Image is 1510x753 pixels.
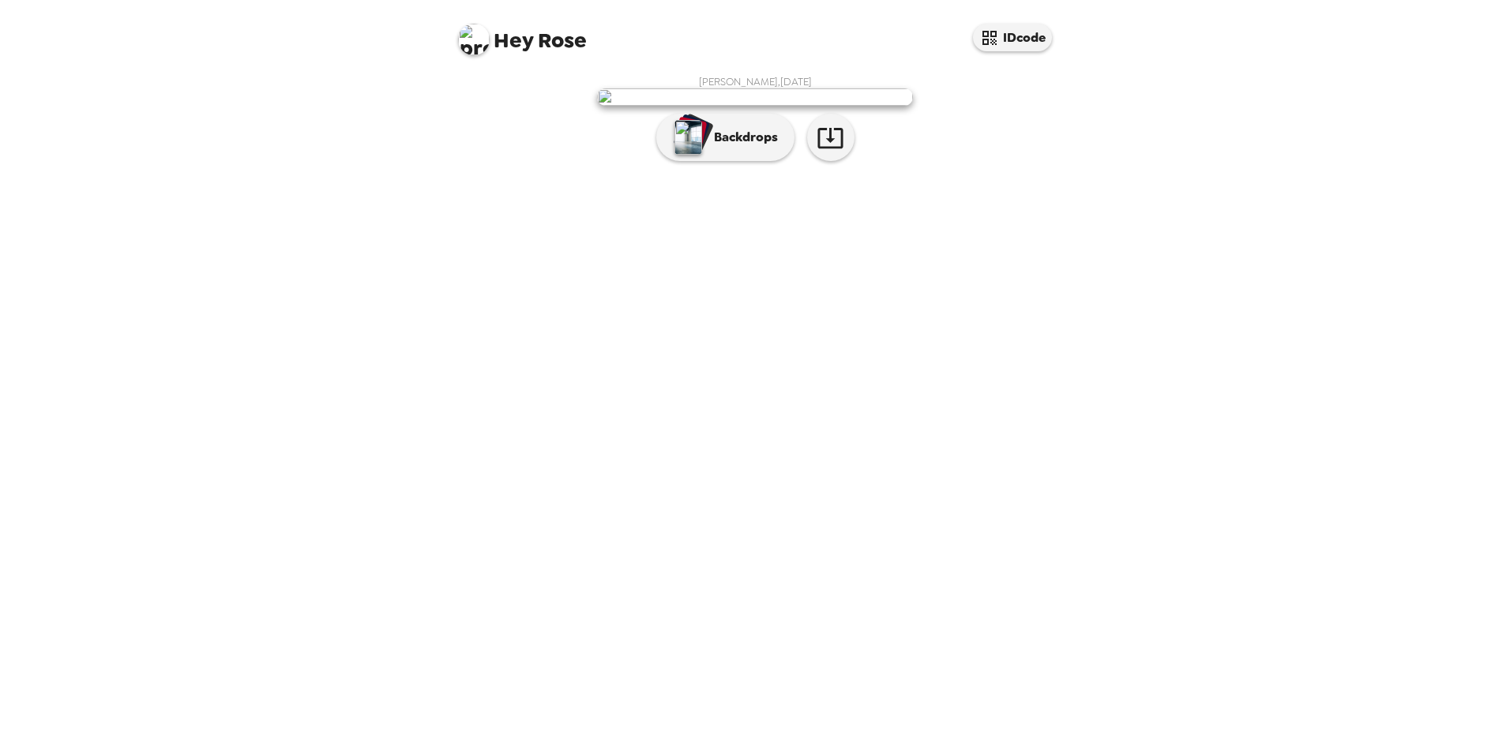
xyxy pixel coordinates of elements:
[458,16,587,51] span: Rose
[494,26,533,54] span: Hey
[699,75,812,88] span: [PERSON_NAME] , [DATE]
[973,24,1052,51] button: IDcode
[706,128,778,147] p: Backdrops
[656,114,794,161] button: Backdrops
[597,88,913,106] img: user
[458,24,490,55] img: profile pic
